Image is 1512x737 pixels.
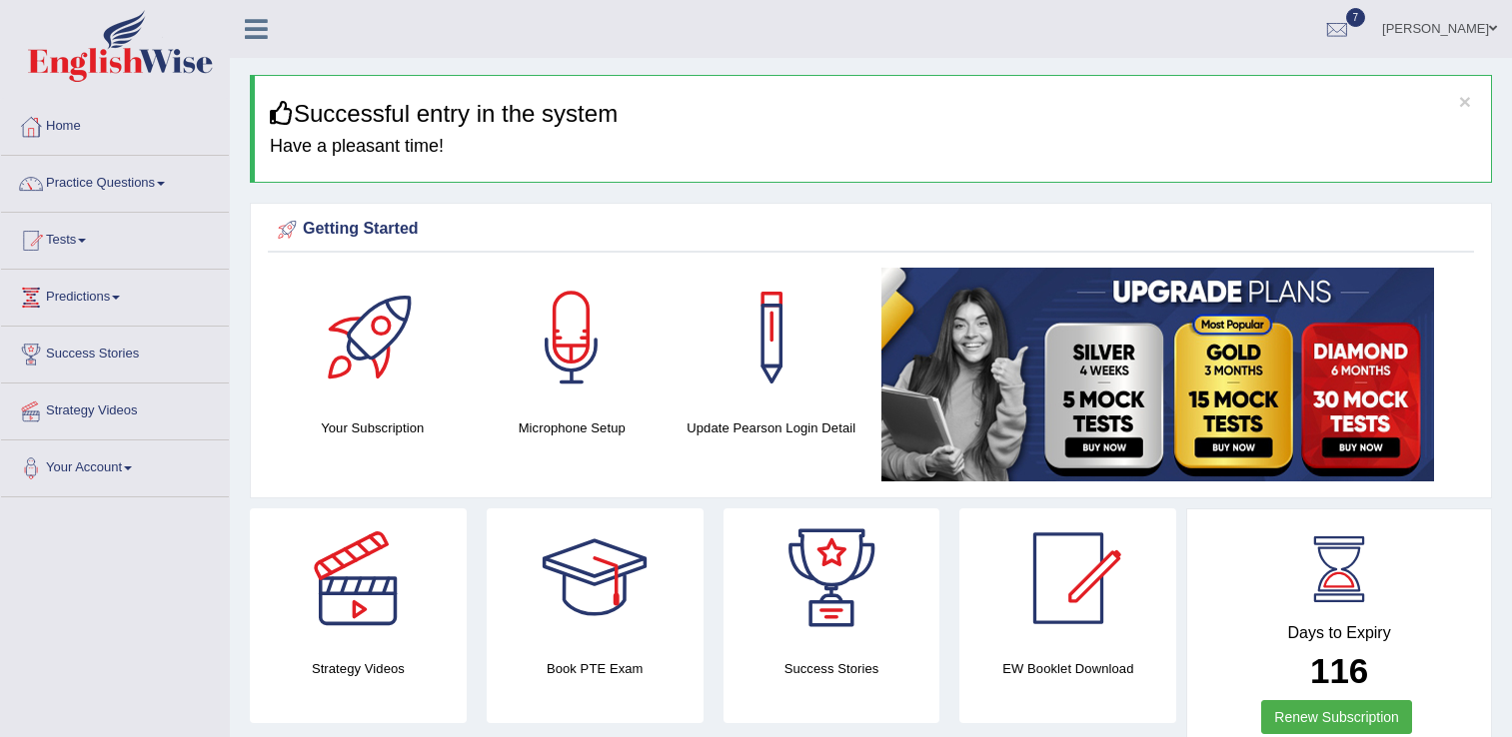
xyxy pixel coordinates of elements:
[1,270,229,320] a: Predictions
[250,658,467,679] h4: Strategy Videos
[1,156,229,206] a: Practice Questions
[1209,624,1469,642] h4: Days to Expiry
[959,658,1176,679] h4: EW Booklet Download
[1,383,229,433] a: Strategy Videos
[483,417,663,438] h4: Microphone Setup
[682,417,861,438] h4: Update Pearson Login Detail
[270,101,1476,127] h3: Successful entry in the system
[1310,651,1368,690] b: 116
[881,268,1434,481] img: small5.jpg
[1,327,229,376] a: Success Stories
[1459,91,1471,112] button: ×
[1,440,229,490] a: Your Account
[283,417,463,438] h4: Your Subscription
[1,213,229,263] a: Tests
[1346,8,1366,27] span: 7
[1261,700,1412,734] a: Renew Subscription
[487,658,704,679] h4: Book PTE Exam
[273,215,1469,245] div: Getting Started
[1,99,229,149] a: Home
[270,137,1476,157] h4: Have a pleasant time!
[724,658,940,679] h4: Success Stories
